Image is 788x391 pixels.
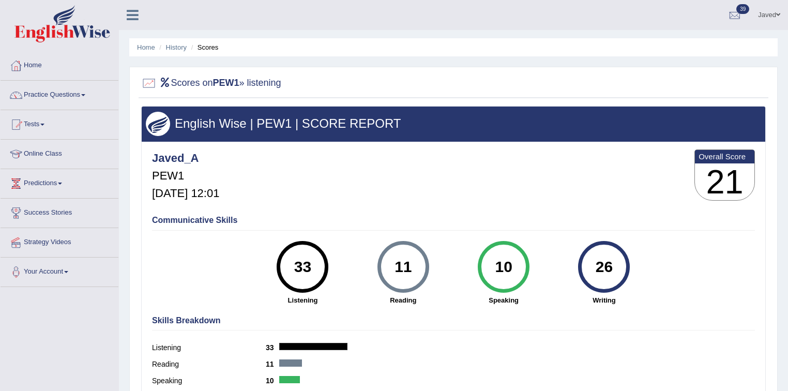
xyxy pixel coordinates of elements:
[1,228,118,254] a: Strategy Videos
[459,295,549,305] strong: Speaking
[213,78,239,88] b: PEW1
[384,245,422,289] div: 11
[152,316,755,325] h4: Skills Breakdown
[152,359,266,370] label: Reading
[137,43,155,51] a: Home
[1,140,118,166] a: Online Class
[152,187,219,200] h5: [DATE] 12:01
[152,152,219,164] h4: Javed_A
[152,170,219,182] h5: PEW1
[1,258,118,283] a: Your Account
[695,163,754,201] h3: 21
[266,360,279,368] b: 11
[189,42,219,52] li: Scores
[585,245,623,289] div: 26
[266,343,279,352] b: 33
[266,377,279,385] b: 10
[1,51,118,77] a: Home
[559,295,649,305] strong: Writing
[1,199,118,224] a: Success Stories
[484,245,522,289] div: 10
[152,375,266,386] label: Speaking
[1,110,118,136] a: Tests
[141,76,281,91] h2: Scores on » listening
[257,295,347,305] strong: Listening
[152,216,755,225] h4: Communicative Skills
[146,117,761,130] h3: English Wise | PEW1 | SCORE REPORT
[1,81,118,107] a: Practice Questions
[146,112,170,136] img: wings.png
[1,169,118,195] a: Predictions
[358,295,448,305] strong: Reading
[736,4,749,14] span: 39
[284,245,322,289] div: 33
[699,152,751,161] b: Overall Score
[166,43,187,51] a: History
[152,342,266,353] label: Listening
